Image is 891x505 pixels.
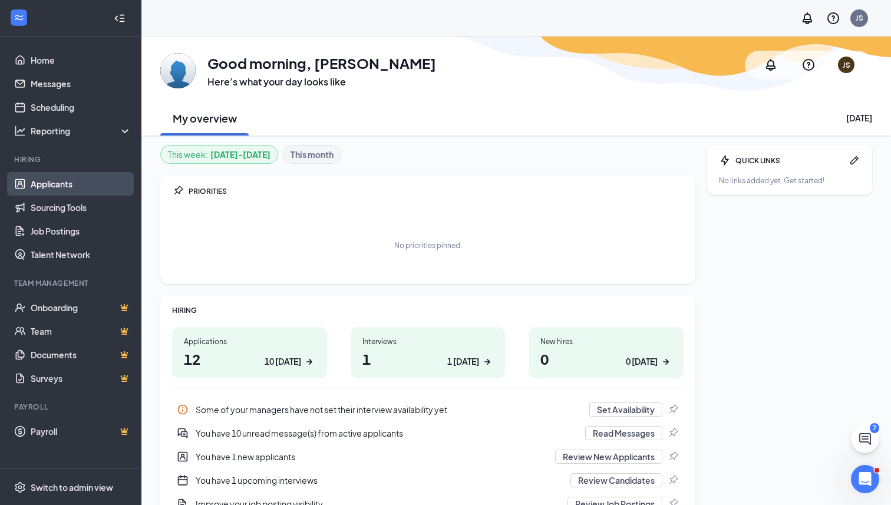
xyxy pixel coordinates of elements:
[362,349,494,369] h1: 1
[172,445,684,468] a: UserEntityYou have 1 new applicantsReview New ApplicantsPin
[31,48,131,72] a: Home
[184,336,315,346] div: Applications
[291,148,334,161] b: This month
[303,356,315,368] svg: ArrowRight
[172,468,684,492] a: CalendarNewYou have 1 upcoming interviewsReview CandidatesPin
[172,421,684,445] a: DoubleChatActiveYou have 10 unread message(s) from active applicantsRead MessagesPin
[31,196,131,219] a: Sourcing Tools
[177,474,189,486] svg: CalendarNew
[764,58,778,72] svg: Notifications
[177,427,189,439] svg: DoubleChatActive
[870,423,879,433] div: 7
[362,336,494,346] div: Interviews
[570,473,662,487] button: Review Candidates
[851,425,879,453] button: ChatActive
[447,355,479,368] div: 1 [DATE]
[14,402,129,412] div: Payroll
[858,432,872,446] svg: ChatActive
[843,60,850,70] div: JS
[540,349,672,369] h1: 0
[660,356,672,368] svg: ArrowRight
[667,427,679,439] svg: Pin
[172,468,684,492] div: You have 1 upcoming interviews
[168,148,270,161] div: This week :
[14,278,129,288] div: Team Management
[540,336,672,346] div: New hires
[585,426,662,440] button: Read Messages
[31,319,131,343] a: TeamCrown
[31,95,131,119] a: Scheduling
[719,176,860,186] div: No links added yet. Get started!
[189,186,684,196] div: PRIORITIES
[160,53,196,88] img: Jordan Senger
[31,243,131,266] a: Talent Network
[207,53,436,73] h1: Good morning, [PERSON_NAME]
[31,343,131,367] a: DocumentsCrown
[14,481,26,493] svg: Settings
[31,125,132,137] div: Reporting
[172,398,684,421] div: Some of your managers have not set their interview availability yet
[589,402,662,417] button: Set Availability
[31,296,131,319] a: OnboardingCrown
[172,327,327,378] a: Applications1210 [DATE]ArrowRight
[14,125,26,137] svg: Analysis
[184,349,315,369] h1: 12
[849,154,860,166] svg: Pen
[31,481,113,493] div: Switch to admin view
[172,305,684,315] div: HIRING
[846,112,872,124] div: [DATE]
[265,355,301,368] div: 10 [DATE]
[172,445,684,468] div: You have 1 new applicants
[667,451,679,463] svg: Pin
[13,12,25,24] svg: WorkstreamLogo
[177,404,189,415] svg: Info
[31,172,131,196] a: Applicants
[856,13,863,23] div: JS
[626,355,658,368] div: 0 [DATE]
[196,404,582,415] div: Some of your managers have not set their interview availability yet
[801,58,816,72] svg: QuestionInfo
[196,451,548,463] div: You have 1 new applicants
[172,421,684,445] div: You have 10 unread message(s) from active applicants
[210,148,270,161] b: [DATE] - [DATE]
[351,327,506,378] a: Interviews11 [DATE]ArrowRight
[196,474,563,486] div: You have 1 upcoming interviews
[826,11,840,25] svg: QuestionInfo
[31,367,131,390] a: SurveysCrown
[529,327,684,378] a: New hires00 [DATE]ArrowRight
[31,420,131,443] a: PayrollCrown
[14,154,129,164] div: Hiring
[555,450,662,464] button: Review New Applicants
[719,154,731,166] svg: Bolt
[394,240,462,250] div: No priorities pinned.
[667,404,679,415] svg: Pin
[114,12,126,24] svg: Collapse
[173,111,237,126] h2: My overview
[667,474,679,486] svg: Pin
[177,451,189,463] svg: UserEntity
[735,156,844,166] div: QUICK LINKS
[207,75,436,88] h3: Here’s what your day looks like
[481,356,493,368] svg: ArrowRight
[196,427,578,439] div: You have 10 unread message(s) from active applicants
[31,72,131,95] a: Messages
[800,11,814,25] svg: Notifications
[172,398,684,421] a: InfoSome of your managers have not set their interview availability yetSet AvailabilityPin
[851,465,879,493] iframe: Intercom live chat
[172,185,184,197] svg: Pin
[31,219,131,243] a: Job Postings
